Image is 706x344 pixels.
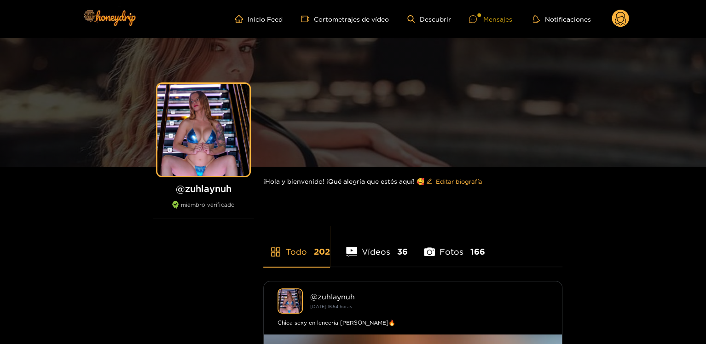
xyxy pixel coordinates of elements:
font: Fotos [440,247,463,256]
font: ¡Hola y bienvenido! ¡Qué alegría que estés aquí! 🥰 [263,178,424,185]
font: Inicio Feed [248,16,283,23]
button: editarEditar biografía [424,174,484,189]
font: Notificaciones [544,16,590,23]
font: 166 [470,247,485,256]
font: Editar biografía [436,178,482,185]
font: @zuhlaynuh [310,292,355,301]
a: Cortometrajes de vídeo [301,15,389,23]
span: editar [426,178,432,185]
font: Descubrir [419,16,451,23]
font: Todo [286,247,307,256]
a: Descubrir [407,15,451,23]
img: Zuhlaynuh [278,288,303,314]
font: miembro verificado [181,202,235,208]
font: Mensajes [483,16,512,23]
button: Notificaciones [530,14,593,23]
font: 202 [314,247,330,256]
font: Cortometrajes de vídeo [314,16,389,23]
a: Inicio Feed [235,15,283,23]
span: tienda de aplicaciones [270,246,281,257]
span: cámara de vídeo [301,15,314,23]
span: hogar [235,15,248,23]
font: 36 [397,247,408,256]
font: Chica sexy en lencería [PERSON_NAME]🔥 [278,320,395,326]
font: Vídeos [362,247,390,256]
font: [DATE] 16:54 horas [310,304,352,309]
font: @zuhlaynuh [176,183,231,193]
